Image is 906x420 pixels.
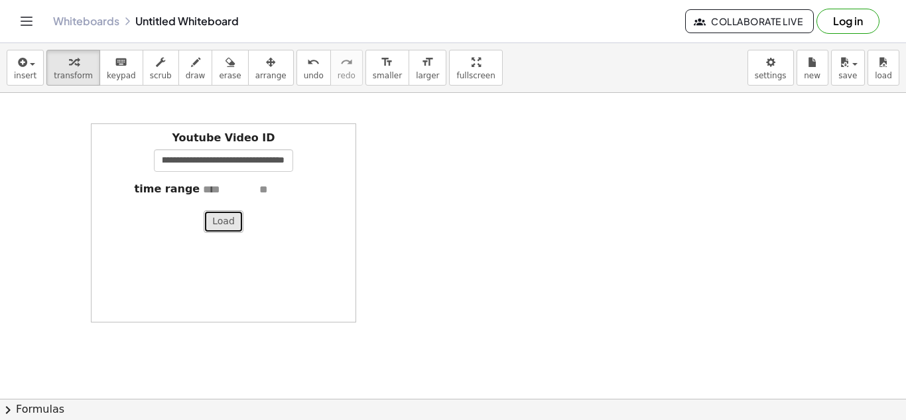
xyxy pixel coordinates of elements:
[296,50,331,86] button: undoundo
[831,50,865,86] button: save
[816,9,879,34] button: Log in
[212,50,248,86] button: erase
[107,71,136,80] span: keypad
[685,9,814,33] button: Collaborate Live
[416,71,439,80] span: larger
[178,50,213,86] button: draw
[255,71,287,80] span: arrange
[421,54,434,70] i: format_size
[838,71,857,80] span: save
[99,50,143,86] button: keyboardkeypad
[248,50,294,86] button: arrange
[365,50,409,86] button: format_sizesmaller
[338,71,356,80] span: redo
[115,54,127,70] i: keyboard
[696,15,803,27] span: Collaborate Live
[172,131,275,146] label: Youtube Video ID
[14,71,36,80] span: insert
[747,50,794,86] button: settings
[409,50,446,86] button: format_sizelarger
[330,50,363,86] button: redoredo
[875,71,892,80] span: load
[46,50,100,86] button: transform
[304,71,324,80] span: undo
[373,71,402,80] span: smaller
[54,71,93,80] span: transform
[150,71,172,80] span: scrub
[143,50,179,86] button: scrub
[219,71,241,80] span: erase
[7,50,44,86] button: insert
[135,182,200,197] label: time range
[186,71,206,80] span: draw
[16,11,37,32] button: Toggle navigation
[307,54,320,70] i: undo
[797,50,828,86] button: new
[340,54,353,70] i: redo
[381,54,393,70] i: format_size
[804,71,820,80] span: new
[868,50,899,86] button: load
[449,50,502,86] button: fullscreen
[53,15,119,28] a: Whiteboards
[456,71,495,80] span: fullscreen
[204,210,243,233] button: Load
[755,71,787,80] span: settings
